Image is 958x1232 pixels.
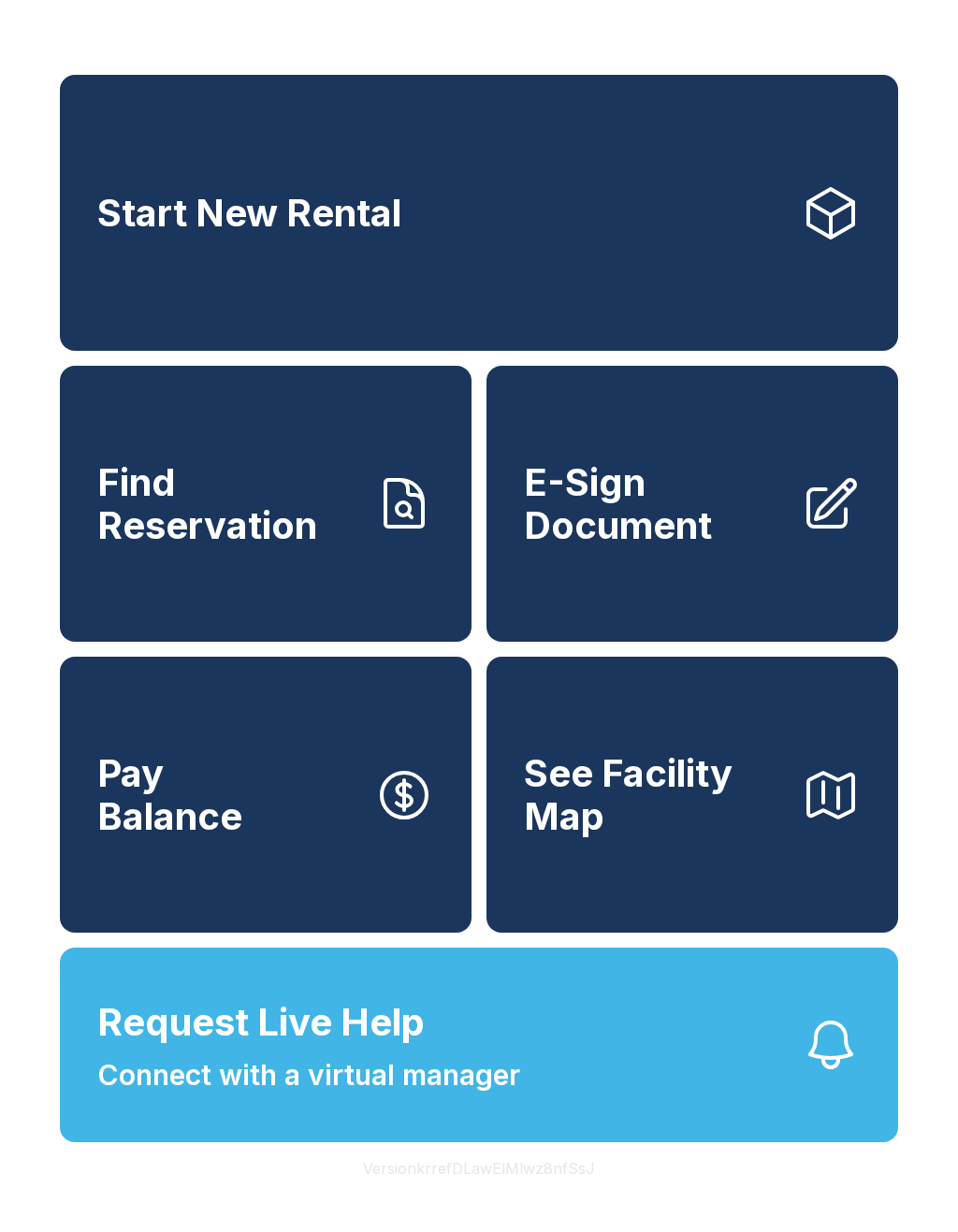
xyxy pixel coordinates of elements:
[97,461,359,546] span: Find Reservation
[60,657,472,933] button: PayBalance
[348,1142,610,1195] button: VersionkrrefDLawElMlwz8nfSsJ
[524,752,786,837] span: See Facility Map
[60,948,898,1142] button: Request Live HelpConnect with a virtual manager
[97,994,425,1051] span: Request Live Help
[60,366,472,642] a: Find Reservation
[97,192,401,235] span: Start New Rental
[486,657,898,933] button: See Facility Map
[486,366,898,642] a: E-Sign Document
[97,752,242,837] span: Pay Balance
[97,1054,520,1096] span: Connect with a virtual manager
[524,461,786,546] span: E-Sign Document
[60,75,898,351] a: Start New Rental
